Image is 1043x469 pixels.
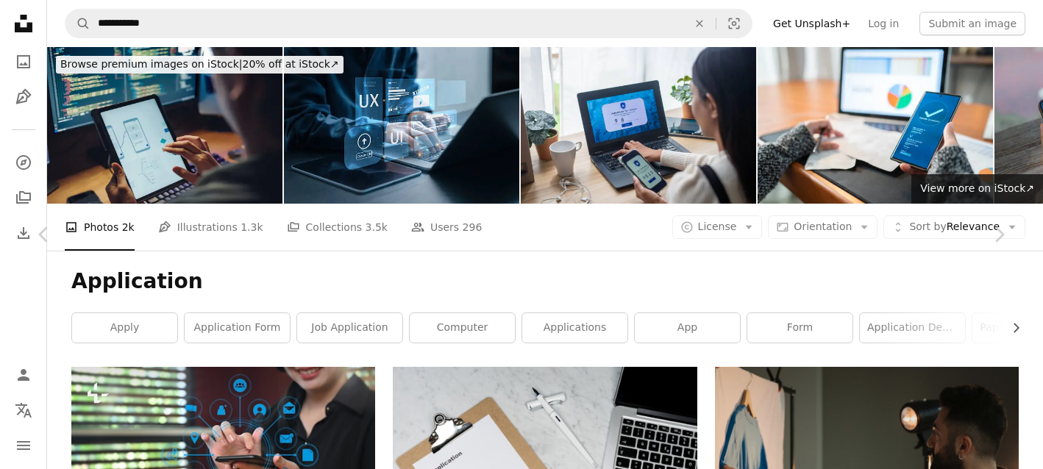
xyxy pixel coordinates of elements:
[683,10,716,37] button: Clear
[716,10,752,37] button: Visual search
[65,9,752,38] form: Find visuals sitewide
[672,215,763,239] button: License
[65,10,90,37] button: Search Unsplash
[9,431,38,460] button: Menu
[764,12,859,35] a: Get Unsplash+
[47,47,282,204] img: White man programmer or IT specialist software developer with glasses working late into the night...
[287,204,388,251] a: Collections 3.5k
[758,47,993,204] img: Woman Using banking app on the smartphone pay utility bill, financial Technology internet banking...
[635,313,740,343] a: app
[9,47,38,76] a: Photos
[911,174,1043,204] a: View more on iStock↗
[60,58,242,70] span: Browse premium images on iStock |
[366,219,388,235] span: 3.5k
[9,360,38,390] a: Log in / Sign up
[521,47,756,204] img: Two-Factor Authentication (2FA) security login in securely to her laptop
[522,313,627,343] a: applications
[909,221,946,232] span: Sort by
[860,313,965,343] a: application development
[883,215,1025,239] button: Sort byRelevance
[1003,313,1019,343] button: scroll list to the right
[955,164,1043,305] a: Next
[919,12,1025,35] button: Submit an image
[185,313,290,343] a: application form
[9,148,38,177] a: Explore
[909,220,1000,234] span: Relevance
[859,12,908,35] a: Log in
[463,219,483,235] span: 296
[794,221,852,232] span: Orientation
[241,219,263,235] span: 1.3k
[60,58,339,70] span: 20% off at iStock ↗
[9,82,38,112] a: Illustrations
[71,268,1019,295] h1: Application
[411,204,482,251] a: Users 296
[920,182,1034,194] span: View more on iStock ↗
[768,215,878,239] button: Orientation
[72,313,177,343] a: apply
[9,395,38,425] button: Language
[410,313,515,343] a: computer
[284,47,519,204] img: ux ui Web design that provides a good user experience, is easy to use and modern. Business people...
[698,221,737,232] span: License
[71,445,375,459] a: Cropped shot businesswoman using smartphone Digital marketing media in virtual screen.
[297,313,402,343] a: job application
[158,204,263,251] a: Illustrations 1.3k
[47,47,352,82] a: Browse premium images on iStock|20% off at iStock↗
[747,313,852,343] a: form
